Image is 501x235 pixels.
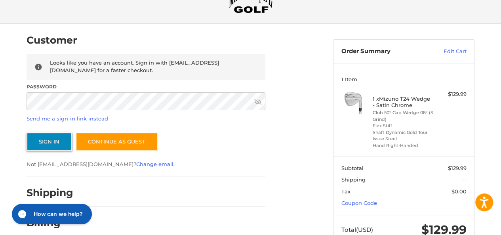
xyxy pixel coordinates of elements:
span: Subtotal [341,165,364,171]
a: Send me a sign-in link instead [27,115,108,122]
span: Shipping [341,176,366,183]
button: Sign In [27,132,72,151]
li: Flex Stiff [373,122,433,129]
h3: Order Summary [341,48,427,55]
h4: 1 x Mizuno T24 Wedge - Satin Chrome [373,96,433,109]
iframe: Gorgias live chat messenger [8,201,94,227]
li: Shaft Dynamic Gold Tour Issue Steel [373,129,433,142]
label: Password [27,83,265,90]
p: Not [EMAIL_ADDRESS][DOMAIN_NAME]? . [27,160,265,168]
li: Hand Right-Handed [373,142,433,149]
h2: Customer [27,34,77,46]
a: Coupon Code [341,200,377,206]
span: -- [463,176,467,183]
a: Edit Cart [427,48,467,55]
a: Change email [136,161,173,167]
span: $129.99 [448,165,467,171]
span: $0.00 [451,188,467,195]
h3: 1 Item [341,76,467,82]
span: Looks like you have an account. Sign in with [EMAIL_ADDRESS][DOMAIN_NAME] for a faster checkout. [50,59,219,74]
a: Continue as guest [76,132,158,151]
h2: Shipping [27,187,73,199]
span: Total (USD) [341,226,373,233]
li: Club 50° Gap Wedge 08° (S Grind) [373,109,433,122]
span: Tax [341,188,351,195]
div: $129.99 [435,90,467,98]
